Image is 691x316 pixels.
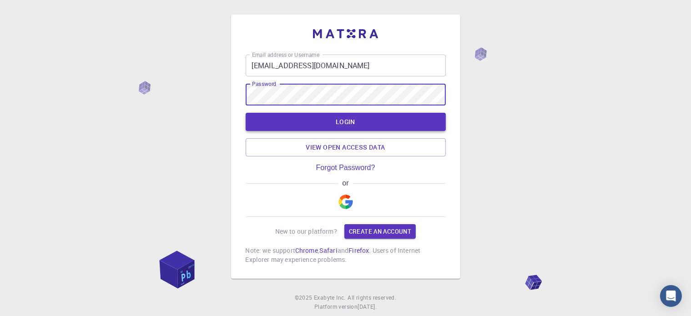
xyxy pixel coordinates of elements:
a: Safari [319,246,338,255]
label: Email address or Username [252,51,319,59]
span: © 2025 [295,293,314,302]
span: or [338,179,353,187]
img: Google [338,195,353,209]
a: Chrome [295,246,318,255]
p: Note: we support , and . Users of Internet Explorer may experience problems. [246,246,446,264]
a: View open access data [246,138,446,156]
span: All rights reserved. [348,293,396,302]
a: Firefox [348,246,369,255]
a: Create an account [344,224,416,239]
a: Exabyte Inc. [314,293,346,302]
span: [DATE] . [358,303,377,310]
button: LOGIN [246,113,446,131]
p: New to our platform? [275,227,337,236]
span: Exabyte Inc. [314,294,346,301]
a: Forgot Password? [316,164,375,172]
a: [DATE]. [358,302,377,311]
span: Platform version [314,302,358,311]
div: Open Intercom Messenger [660,285,682,307]
label: Password [252,80,276,88]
